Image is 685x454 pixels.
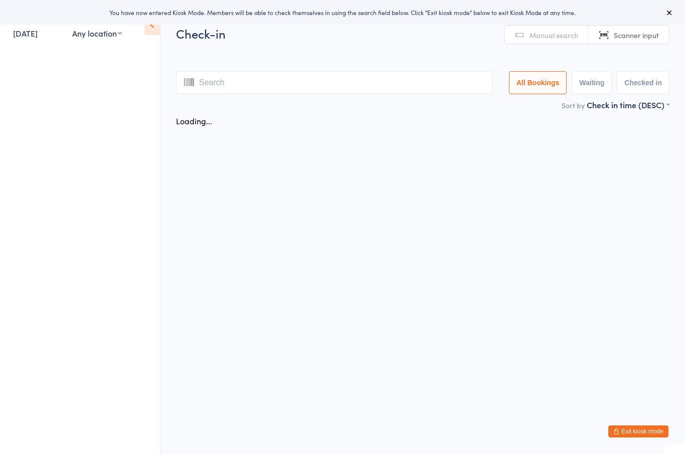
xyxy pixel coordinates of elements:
label: Sort by [562,100,585,110]
h2: Check-in [176,25,669,42]
button: All Bookings [509,71,567,94]
span: Scanner input [614,30,659,40]
span: Manual search [530,30,578,40]
div: Any location [72,28,122,39]
a: [DATE] [13,28,38,39]
div: Check in time (DESC) [587,99,669,110]
input: Search [176,71,492,94]
button: Waiting [572,71,612,94]
button: Exit kiosk mode [608,425,668,437]
div: You have now entered Kiosk Mode. Members will be able to check themselves in using the search fie... [16,8,669,17]
div: Loading... [176,115,212,126]
button: Checked in [617,71,669,94]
